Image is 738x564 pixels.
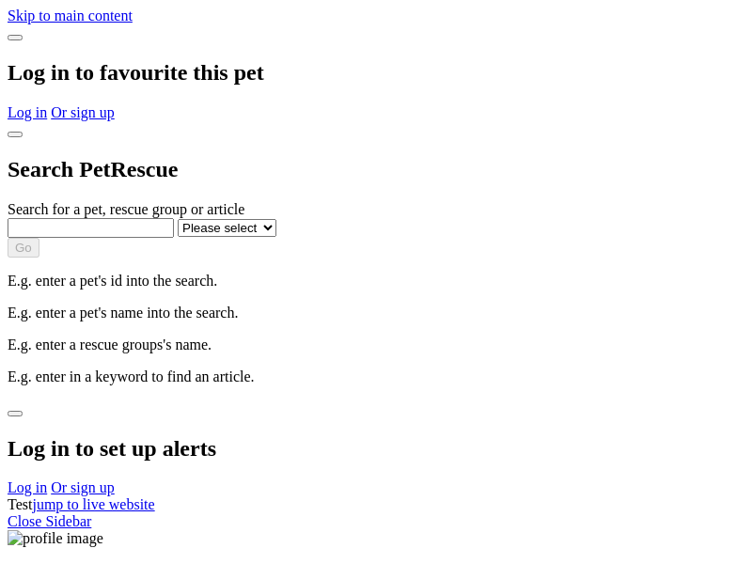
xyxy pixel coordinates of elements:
div: Test [8,496,730,513]
a: jump to live website [32,496,154,512]
a: Or sign up [51,104,115,120]
a: Log in [8,104,47,120]
a: Skip to main content [8,8,133,23]
a: Close Sidebar [8,513,91,529]
h2: Log in to favourite this pet [8,60,730,86]
p: E.g. enter a pet's id into the search. [8,273,730,290]
button: Go [8,238,39,258]
h2: Log in to set up alerts [8,436,730,462]
a: Log in [8,479,47,495]
a: Or sign up [51,479,115,495]
div: Dialog Window - Close (Press escape to close) [8,24,730,121]
p: E.g. enter in a keyword to find an article. [8,368,730,385]
div: Dialog Window - Close (Press escape to close) [8,400,730,497]
h2: Search PetRescue [8,157,730,182]
p: E.g. enter a rescue groups's name. [8,337,730,353]
button: close [8,411,23,416]
img: profile image [8,530,103,547]
button: close [8,35,23,40]
label: Search for a pet, rescue group or article [8,201,244,217]
button: close [8,132,23,137]
div: Dialog Window - Close (Press escape to close) [8,121,730,385]
p: E.g. enter a pet's name into the search. [8,305,730,321]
